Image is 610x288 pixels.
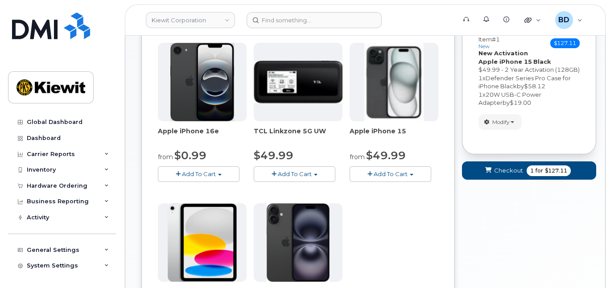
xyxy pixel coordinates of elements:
[478,43,490,49] small: new
[254,149,293,162] span: $49.99
[478,36,500,49] h3: Item
[534,167,545,175] span: for
[533,58,551,65] strong: Black
[478,49,528,57] strong: New Activation
[510,99,531,106] span: $19.00
[549,11,589,29] div: Barbara Dye
[478,91,541,107] span: 20W USB-C Power Adapter
[478,66,580,74] div: $49.99 - 2 Year Activation (128GB)
[267,203,330,282] img: iphone_16_plus.png
[254,166,335,182] button: Add To Cart
[558,15,569,25] span: BD
[158,153,173,161] small: from
[524,82,545,90] span: $58.12
[478,91,580,107] div: x by
[170,43,235,121] img: iphone16e.png
[350,166,431,182] button: Add To Cart
[492,118,510,126] span: Modify
[350,153,365,161] small: from
[146,12,235,28] a: Kiewit Corporation
[174,149,206,162] span: $0.99
[494,166,523,175] span: Checkout
[550,38,580,48] span: $127.11
[478,58,532,65] strong: Apple iPhone 15
[518,11,547,29] div: Quicklinks
[278,170,312,177] span: Add To Cart
[571,249,603,281] iframe: Messenger Launcher
[254,61,342,103] img: linkzone5g.png
[364,43,424,121] img: iphone15.jpg
[366,149,406,162] span: $49.99
[478,74,482,82] span: 1
[462,161,596,180] button: Checkout 1 for $127.11
[247,12,382,28] input: Find something...
[374,170,408,177] span: Add To Cart
[350,127,438,144] div: Apple iPhone 15
[492,36,500,43] span: #1
[158,127,247,144] div: Apple iPhone 16e
[545,167,567,175] span: $127.11
[478,74,571,90] span: Defender Series Pro Case for iPhone Black
[478,91,482,98] span: 1
[182,170,216,177] span: Add To Cart
[478,114,522,130] button: Modify
[530,167,534,175] span: 1
[158,166,239,182] button: Add To Cart
[254,127,342,144] div: TCL Linkzone 5G UW
[478,74,580,91] div: x by
[168,203,237,282] img: ipad_11.png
